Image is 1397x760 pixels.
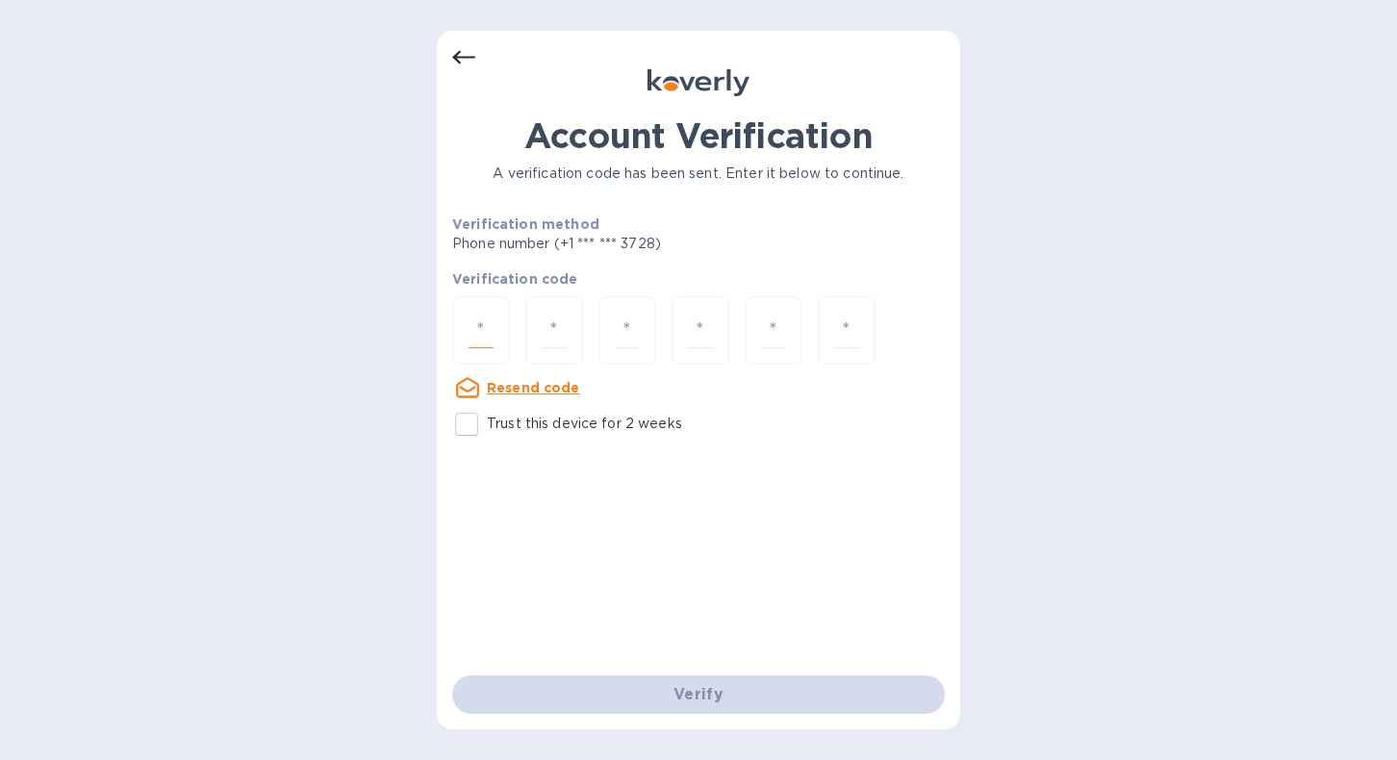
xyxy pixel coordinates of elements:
p: A verification code has been sent. Enter it below to continue. [452,164,945,184]
p: Phone number (+1 *** *** 3728) [452,234,808,254]
p: Verification code [452,269,945,289]
b: Verification method [452,216,599,232]
p: Trust this device for 2 weeks [487,414,682,434]
u: Resend code [487,380,580,395]
h1: Account Verification [452,115,945,156]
